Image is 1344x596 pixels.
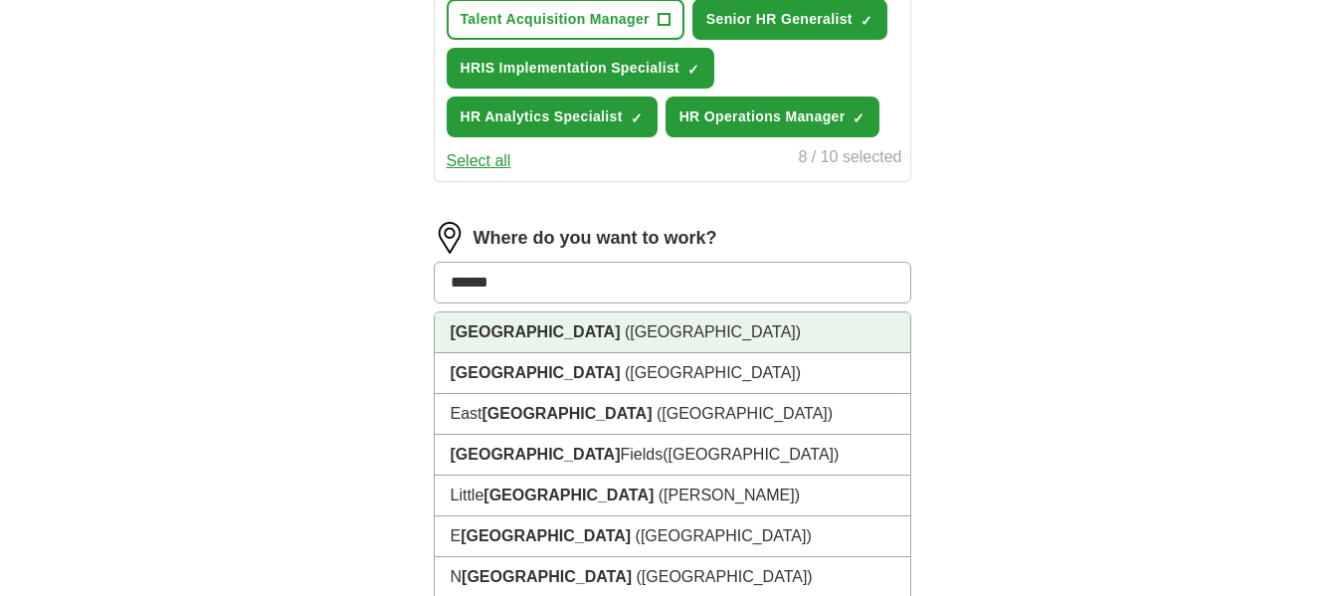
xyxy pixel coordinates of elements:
[666,97,880,137] button: HR Operations Manager✓
[482,405,653,422] strong: [GEOGRAPHIC_DATA]
[451,323,621,340] strong: [GEOGRAPHIC_DATA]
[861,13,872,29] span: ✓
[461,58,680,79] span: HRIS Implementation Specialist
[461,9,650,30] span: Talent Acquisition Manager
[853,110,864,126] span: ✓
[462,568,632,585] strong: [GEOGRAPHIC_DATA]
[679,106,846,127] span: HR Operations Manager
[447,48,715,89] button: HRIS Implementation Specialist✓
[657,405,833,422] span: ([GEOGRAPHIC_DATA])
[625,364,801,381] span: ([GEOGRAPHIC_DATA])
[434,222,466,254] img: location.png
[461,527,631,544] strong: [GEOGRAPHIC_DATA]
[636,527,812,544] span: ([GEOGRAPHIC_DATA])
[798,145,901,173] div: 8 / 10 selected
[435,394,910,435] li: East
[447,149,511,173] button: Select all
[435,516,910,557] li: E
[636,568,812,585] span: ([GEOGRAPHIC_DATA])
[483,487,654,503] strong: [GEOGRAPHIC_DATA]
[474,225,717,252] label: Where do you want to work?
[447,97,658,137] button: HR Analytics Specialist✓
[631,110,643,126] span: ✓
[706,9,853,30] span: Senior HR Generalist
[663,446,839,463] span: ([GEOGRAPHIC_DATA])
[435,435,910,476] li: Fields
[659,487,800,503] span: ([PERSON_NAME])
[687,62,699,78] span: ✓
[435,476,910,516] li: Little
[461,106,623,127] span: HR Analytics Specialist
[451,364,621,381] strong: [GEOGRAPHIC_DATA]
[451,446,621,463] strong: [GEOGRAPHIC_DATA]
[625,323,801,340] span: ([GEOGRAPHIC_DATA])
